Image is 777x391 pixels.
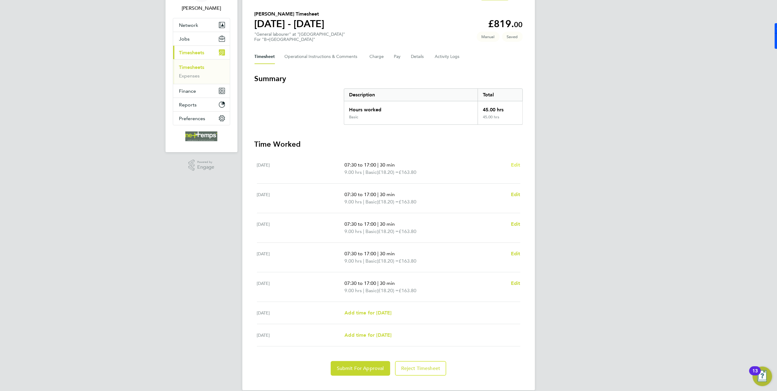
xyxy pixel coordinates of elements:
div: [DATE] [257,191,345,206]
button: Pay [394,49,401,64]
section: Timesheet [255,74,523,376]
span: 30 min [380,221,395,227]
span: Finance [179,88,196,94]
h2: [PERSON_NAME] Timesheet [255,10,325,18]
a: Timesheets [179,64,205,70]
span: Reports [179,102,197,108]
span: | [377,280,379,286]
span: Network [179,22,198,28]
div: Timesheets [173,59,230,84]
div: [DATE] [257,161,345,176]
button: Jobs [173,32,230,45]
button: Activity Logs [435,49,461,64]
div: Basic [349,115,358,120]
button: Finance [173,84,230,98]
div: 45.00 hrs [478,115,522,124]
span: £163.80 [399,169,416,175]
span: 07:30 to 17:00 [344,251,376,256]
span: | [377,251,379,256]
button: Timesheet [255,49,275,64]
span: £163.80 [399,288,416,293]
div: For "B+[GEOGRAPHIC_DATA]" [255,37,345,42]
a: Edit [511,221,520,228]
span: 9.00 hrs [344,199,362,205]
span: £163.80 [399,228,416,234]
span: (£18.20) = [377,258,399,264]
a: Edit [511,250,520,257]
span: (£18.20) = [377,228,399,234]
span: | [377,192,379,197]
button: Open Resource Center, 13 new notifications [753,367,772,386]
div: 13 [752,371,758,379]
span: Edit [511,192,520,197]
button: Operational Instructions & Comments [285,49,360,64]
span: Brooke Sharp [173,5,230,12]
div: Hours worked [344,101,478,115]
span: | [363,169,364,175]
a: Edit [511,280,520,287]
app-decimal: £819. [488,18,523,30]
span: 9.00 hrs [344,288,362,293]
span: £163.80 [399,199,416,205]
span: Basic [365,257,377,265]
span: Edit [511,162,520,168]
span: (£18.20) = [377,199,399,205]
button: Submit For Approval [331,361,390,376]
a: Add time for [DATE] [344,309,391,317]
button: Timesheets [173,46,230,59]
span: | [377,221,379,227]
span: Add time for [DATE] [344,310,391,316]
span: Add time for [DATE] [344,332,391,338]
div: Description [344,89,478,101]
span: 30 min [380,192,395,197]
div: "General labourer" at "[GEOGRAPHIC_DATA]" [255,32,345,42]
span: Basic [365,169,377,176]
a: Expenses [179,73,200,79]
button: Details [411,49,425,64]
span: Jobs [179,36,190,42]
div: Total [478,89,522,101]
span: | [363,199,364,205]
h1: [DATE] - [DATE] [255,18,325,30]
a: Go to home page [173,131,230,141]
span: Edit [511,280,520,286]
span: Edit [511,251,520,256]
span: | [363,228,364,234]
span: Basic [365,228,377,235]
img: net-temps-logo-retina.png [185,131,218,141]
div: 45.00 hrs [478,101,522,115]
span: Edit [511,221,520,227]
span: This timesheet is Saved. [502,32,523,42]
span: Submit For Approval [337,365,384,371]
span: | [363,288,364,293]
span: 07:30 to 17:00 [344,280,376,286]
span: 30 min [380,251,395,256]
span: (£18.20) = [377,288,399,293]
button: Charge [370,49,384,64]
span: Preferences [179,116,205,121]
div: Summary [344,88,523,125]
span: 07:30 to 17:00 [344,192,376,197]
span: 30 min [380,162,395,168]
span: Basic [365,198,377,206]
span: | [363,258,364,264]
button: Network [173,18,230,32]
span: £163.80 [399,258,416,264]
div: [DATE] [257,309,345,317]
span: 9.00 hrs [344,169,362,175]
span: Timesheets [179,50,205,56]
a: Edit [511,191,520,198]
span: Reject Timesheet [401,365,440,371]
span: 07:30 to 17:00 [344,221,376,227]
div: [DATE] [257,280,345,294]
h3: Time Worked [255,139,523,149]
span: Powered by [197,160,214,165]
span: | [377,162,379,168]
button: Reports [173,98,230,111]
span: Basic [365,287,377,294]
span: Engage [197,165,214,170]
a: Powered byEngage [188,160,214,171]
span: 9.00 hrs [344,228,362,234]
a: Edit [511,161,520,169]
span: (£18.20) = [377,169,399,175]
